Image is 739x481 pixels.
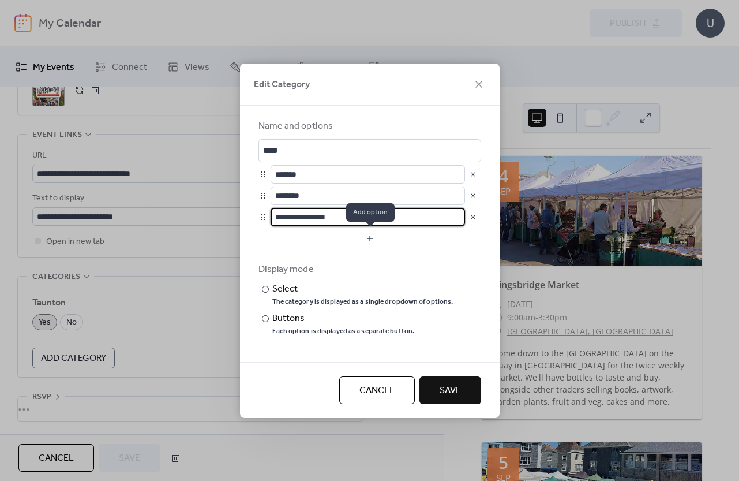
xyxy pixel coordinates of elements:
[272,297,453,307] div: The category is displayed as a single dropdown of options.
[272,282,451,296] div: Select
[272,327,415,336] div: Each option is displayed as a separate button.
[346,203,395,222] span: Add option
[359,384,395,398] span: Cancel
[254,78,310,92] span: Edit Category
[258,263,479,277] div: Display mode
[440,384,461,398] span: Save
[272,312,412,326] div: Buttons
[258,120,479,133] div: Name and options
[419,376,481,404] button: Save
[339,376,415,404] button: Cancel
